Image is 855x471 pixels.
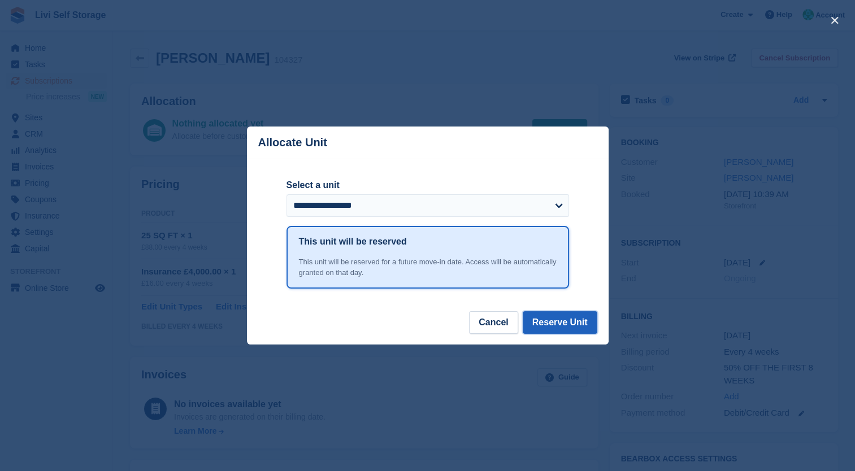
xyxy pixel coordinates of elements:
[287,178,569,192] label: Select a unit
[299,256,557,278] div: This unit will be reserved for a future move-in date. Access will be automatically granted on tha...
[523,311,597,334] button: Reserve Unit
[258,136,327,149] p: Allocate Unit
[469,311,518,334] button: Cancel
[299,235,407,248] h1: This unit will be reserved
[826,11,844,29] button: close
